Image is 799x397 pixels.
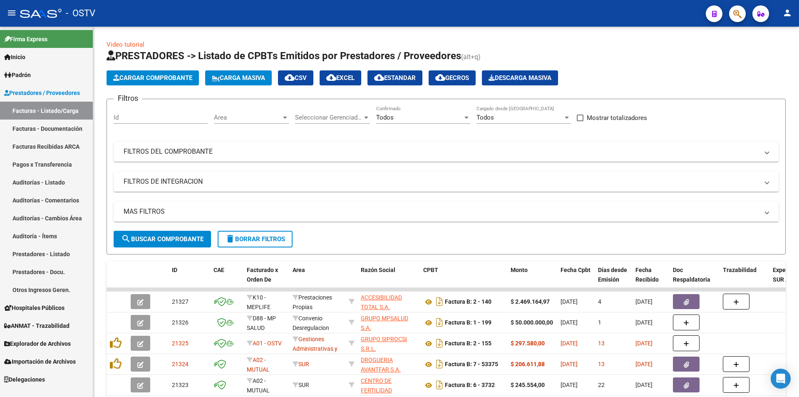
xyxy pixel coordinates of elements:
[561,319,578,326] span: [DATE]
[4,303,65,312] span: Hospitales Públicos
[482,70,558,85] button: Descarga Masiva
[635,361,653,367] span: [DATE]
[482,70,558,85] app-download-masive: Descarga masiva de comprobantes (adjuntos)
[361,293,417,310] div: 33710553829
[212,74,265,82] span: Carga Masiva
[434,357,445,371] i: Descargar documento
[632,261,670,298] datatable-header-cell: Fecha Recibido
[320,70,361,85] button: EXCEL
[326,72,336,82] mat-icon: cloud_download
[295,114,362,121] span: Seleccionar Gerenciador
[7,8,17,18] mat-icon: menu
[635,340,653,347] span: [DATE]
[374,72,384,82] mat-icon: cloud_download
[357,261,420,298] datatable-header-cell: Razón Social
[367,70,422,85] button: Estandar
[511,340,545,347] strong: $ 297.580,00
[247,315,276,331] span: D88 - MP SALUD
[771,369,791,389] div: Open Intercom Messenger
[172,298,189,305] span: 21327
[225,234,235,244] mat-icon: delete
[445,361,498,368] strong: Factura B: 7 - 53375
[293,336,337,362] span: Gestiones Administrativas y Otros
[107,70,199,85] button: Cargar Comprobante
[114,142,779,162] mat-expansion-panel-header: FILTROS DEL COMPROBANTE
[213,267,224,273] span: CAE
[293,267,305,273] span: Area
[434,378,445,392] i: Descargar documento
[361,357,401,373] span: DROGUERIA AVANTFAR S.A.
[293,294,332,310] span: Prestaciones Propias
[434,337,445,350] i: Descargar documento
[635,382,653,388] span: [DATE]
[243,261,289,298] datatable-header-cell: Facturado x Orden De
[673,267,710,283] span: Doc Respaldatoria
[293,361,309,367] span: SUR
[561,267,591,273] span: Fecha Cpbt
[278,70,313,85] button: CSV
[511,382,545,388] strong: $ 245.554,00
[4,35,47,44] span: Firma Express
[285,74,307,82] span: CSV
[598,382,605,388] span: 22
[361,315,408,331] span: GRUPO MPSALUD S.A.
[225,235,285,243] span: Borrar Filtros
[293,315,329,331] span: Convenio Desregulacion
[598,319,601,326] span: 1
[361,294,402,310] span: ACCESIBILIDAD TOTAL S.A.
[598,340,605,347] span: 13
[113,74,192,82] span: Cargar Comprobante
[361,376,417,394] div: 30710084366
[420,261,507,298] datatable-header-cell: CPBT
[214,114,281,121] span: Area
[326,74,355,82] span: EXCEL
[782,8,792,18] mat-icon: person
[172,361,189,367] span: 21324
[172,267,177,273] span: ID
[107,41,144,48] a: Video tutorial
[4,357,76,366] span: Importación de Archivos
[511,267,528,273] span: Monto
[445,320,491,326] strong: Factura B: 1 - 199
[4,375,45,384] span: Delegaciones
[361,335,417,352] div: 30713215801
[205,70,272,85] button: Carga Masiva
[598,361,605,367] span: 13
[598,298,601,305] span: 4
[247,267,278,283] span: Facturado x Orden De
[293,382,309,388] span: SUR
[511,319,553,326] strong: $ 50.000.000,00
[434,316,445,329] i: Descargar documento
[121,235,203,243] span: Buscar Comprobante
[124,147,759,156] mat-panel-title: FILTROS DEL COMPROBANTE
[511,361,545,367] strong: $ 206.611,88
[445,382,495,389] strong: Factura B: 6 - 3732
[561,298,578,305] span: [DATE]
[723,267,757,273] span: Trazabilidad
[253,340,282,347] span: A01 - OSTV
[561,361,578,367] span: [DATE]
[445,340,491,347] strong: Factura B: 2 - 155
[635,267,659,283] span: Fecha Recibido
[289,261,345,298] datatable-header-cell: Area
[169,261,210,298] datatable-header-cell: ID
[435,74,469,82] span: Gecros
[4,321,69,330] span: ANMAT - Trazabilidad
[561,340,578,347] span: [DATE]
[595,261,632,298] datatable-header-cell: Días desde Emisión
[172,382,189,388] span: 21323
[598,267,627,283] span: Días desde Emisión
[210,261,243,298] datatable-header-cell: CAE
[4,52,25,62] span: Inicio
[720,261,769,298] datatable-header-cell: Trazabilidad
[670,261,720,298] datatable-header-cell: Doc Respaldatoria
[121,234,131,244] mat-icon: search
[423,267,438,273] span: CPBT
[4,88,80,97] span: Prestadores / Proveedores
[361,336,407,352] span: GRUPO SIPROCSI S.R.L.
[445,299,491,305] strong: Factura B: 2 - 140
[172,319,189,326] span: 21326
[374,74,416,82] span: Estandar
[114,92,142,104] h3: Filtros
[476,114,494,121] span: Todos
